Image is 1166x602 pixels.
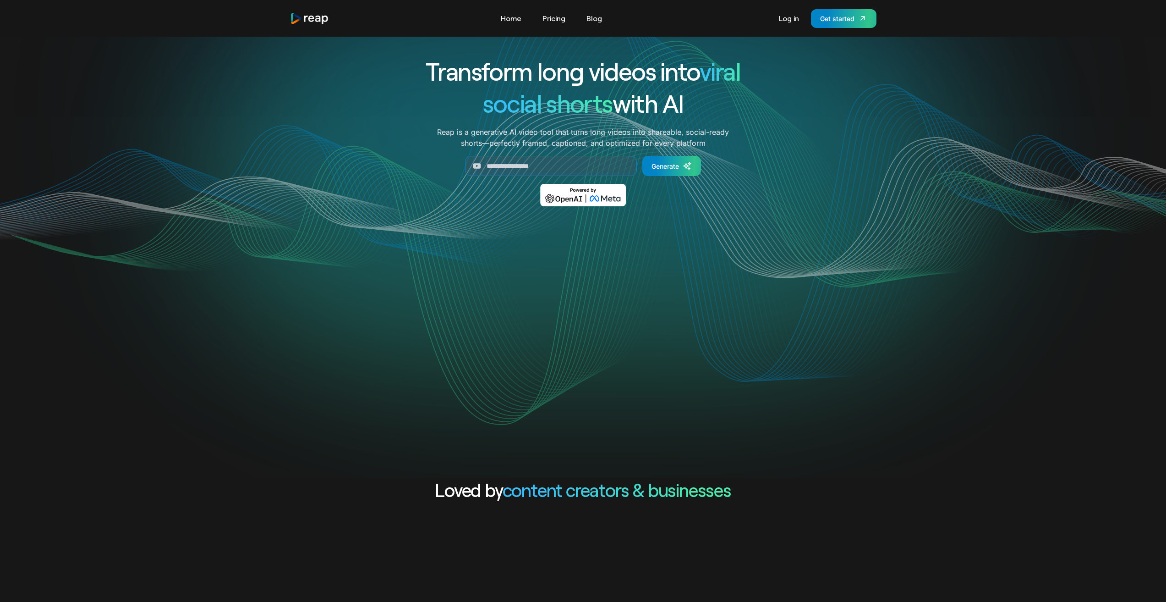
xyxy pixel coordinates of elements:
h1: with AI [393,87,774,119]
div: Generate [651,161,679,171]
a: Pricing [538,11,570,26]
a: Get started [811,9,876,28]
video: Your browser does not support the video tag. [399,220,767,404]
p: Reap is a generative AI video tool that turns long videos into shareable, social-ready shorts—per... [437,127,729,149]
a: Generate [642,156,701,176]
span: social shorts [483,88,613,118]
h1: Transform long videos into [393,55,774,87]
span: viral [700,56,740,86]
a: home [290,12,329,25]
span: content creators & businesses [503,479,731,501]
img: reap logo [290,12,329,25]
form: Generate Form [393,156,774,176]
a: Home [496,11,526,26]
img: Powered by OpenAI & Meta [540,184,626,206]
div: Get started [820,14,854,23]
a: Log in [774,11,804,26]
a: Blog [582,11,607,26]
